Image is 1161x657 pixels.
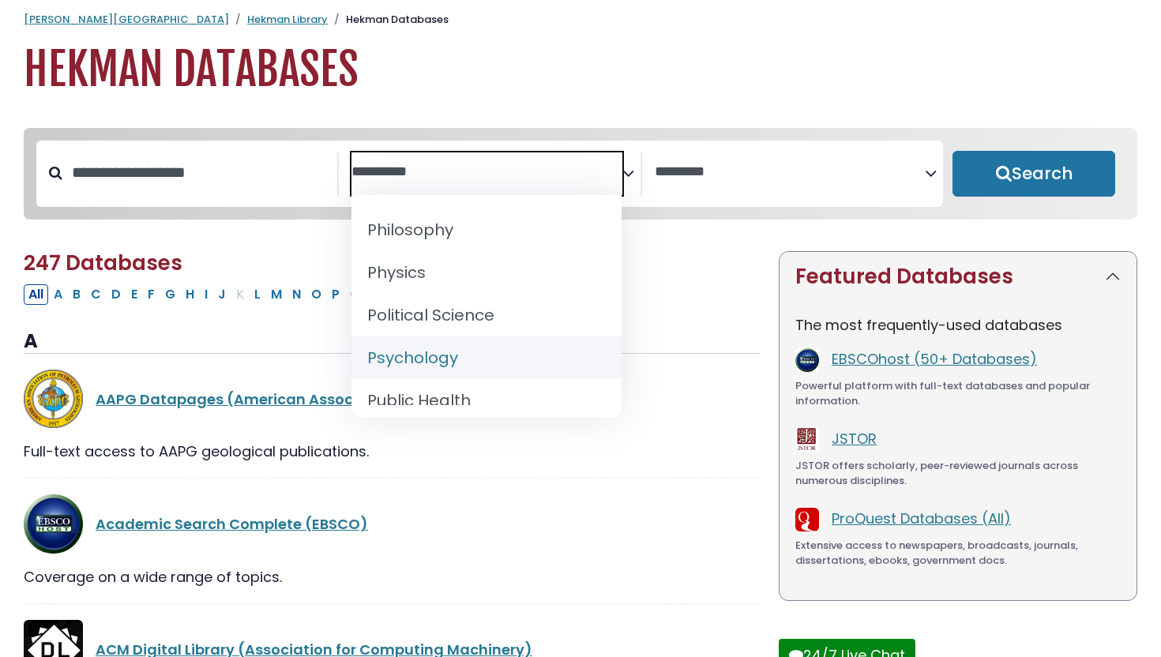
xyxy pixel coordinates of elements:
textarea: Search [655,164,925,181]
button: Filter Results E [126,284,142,305]
nav: Search filters [24,128,1137,220]
a: AAPG Datapages (American Association of Petroleum Geologists) [96,389,584,409]
button: Filter Results L [250,284,265,305]
h3: A [24,330,760,354]
button: Filter Results B [68,284,85,305]
button: Filter Results H [181,284,199,305]
button: Filter Results J [213,284,231,305]
button: Submit for Search Results [952,151,1115,197]
h1: Hekman Databases [24,43,1137,96]
button: Filter Results C [86,284,106,305]
a: ProQuest Databases (All) [832,509,1011,528]
textarea: Search [351,164,622,181]
div: Extensive access to newspapers, broadcasts, journals, dissertations, ebooks, government docs. [795,538,1121,569]
a: [PERSON_NAME][GEOGRAPHIC_DATA] [24,12,229,27]
button: Filter Results I [200,284,212,305]
div: Full-text access to AAPG geological publications. [24,441,760,462]
li: Political Science [351,294,622,336]
button: Featured Databases [780,252,1137,302]
button: Filter Results G [160,284,180,305]
a: JSTOR [832,429,877,449]
a: Academic Search Complete (EBSCO) [96,514,368,534]
div: Alpha-list to filter by first letter of database name [24,283,557,303]
button: Filter Results P [327,284,344,305]
p: The most frequently-used databases [795,314,1121,336]
button: Filter Results O [306,284,326,305]
button: Filter Results M [266,284,287,305]
li: Physics [351,251,622,294]
button: All [24,284,48,305]
li: Public Health [351,379,622,422]
li: Psychology [351,336,622,379]
input: Search database by title or keyword [62,160,337,186]
a: EBSCOhost (50+ Databases) [832,349,1037,369]
span: 247 Databases [24,249,182,277]
li: Philosophy [351,208,622,251]
div: Coverage on a wide range of topics. [24,566,760,588]
button: Filter Results A [49,284,67,305]
div: Powerful platform with full-text databases and popular information. [795,378,1121,409]
li: Hekman Databases [328,12,449,28]
button: Filter Results D [107,284,126,305]
a: Hekman Library [247,12,328,27]
div: JSTOR offers scholarly, peer-reviewed journals across numerous disciplines. [795,458,1121,489]
button: Filter Results F [143,284,160,305]
button: Filter Results N [287,284,306,305]
nav: breadcrumb [24,12,1137,28]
